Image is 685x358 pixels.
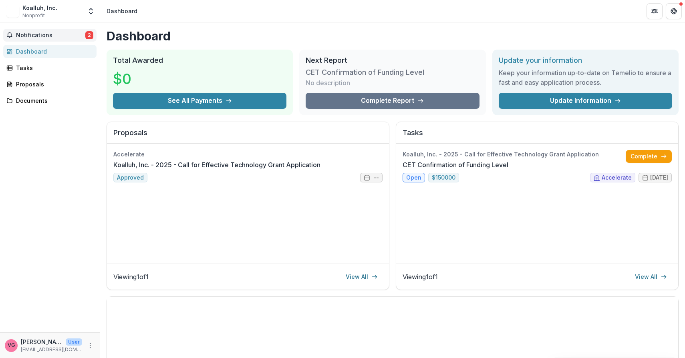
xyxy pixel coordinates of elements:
[22,12,45,19] span: Nonprofit
[3,94,97,107] a: Documents
[16,32,85,39] span: Notifications
[499,68,672,87] h3: Keep your information up-to-date on Temelio to ensure a fast and easy application process.
[113,128,383,144] h2: Proposals
[306,56,479,65] h2: Next Report
[113,272,149,282] p: Viewing 1 of 1
[8,343,15,348] div: Varun Gulati
[403,272,438,282] p: Viewing 1 of 1
[3,61,97,74] a: Tasks
[403,160,508,170] a: CET Confirmation of Funding Level
[16,47,90,56] div: Dashboard
[113,160,320,170] a: Koalluh, Inc. - 2025 - Call for Effective Technology Grant Application
[630,270,672,283] a: View All
[403,128,672,144] h2: Tasks
[306,78,350,88] p: No description
[21,346,82,353] p: [EMAIL_ADDRESS][DOMAIN_NAME]
[499,56,672,65] h2: Update your information
[85,3,97,19] button: Open entity switcher
[341,270,383,283] a: View All
[113,93,286,109] button: See All Payments
[22,4,57,12] div: Koalluh, Inc.
[103,5,141,17] nav: breadcrumb
[16,64,90,72] div: Tasks
[666,3,682,19] button: Get Help
[16,80,90,88] div: Proposals
[113,56,286,65] h2: Total Awarded
[499,93,672,109] a: Update Information
[3,29,97,42] button: Notifications2
[16,96,90,105] div: Documents
[66,338,82,346] p: User
[113,68,173,90] h3: $0
[3,78,97,91] a: Proposals
[107,7,137,15] div: Dashboard
[626,150,672,163] a: Complete
[85,341,95,350] button: More
[85,31,93,39] span: 2
[306,93,479,109] a: Complete Report
[3,45,97,58] a: Dashboard
[306,68,424,77] h3: CET Confirmation of Funding Level
[6,5,19,18] img: Koalluh, Inc.
[647,3,663,19] button: Partners
[107,29,679,43] h1: Dashboard
[21,338,62,346] p: [PERSON_NAME]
